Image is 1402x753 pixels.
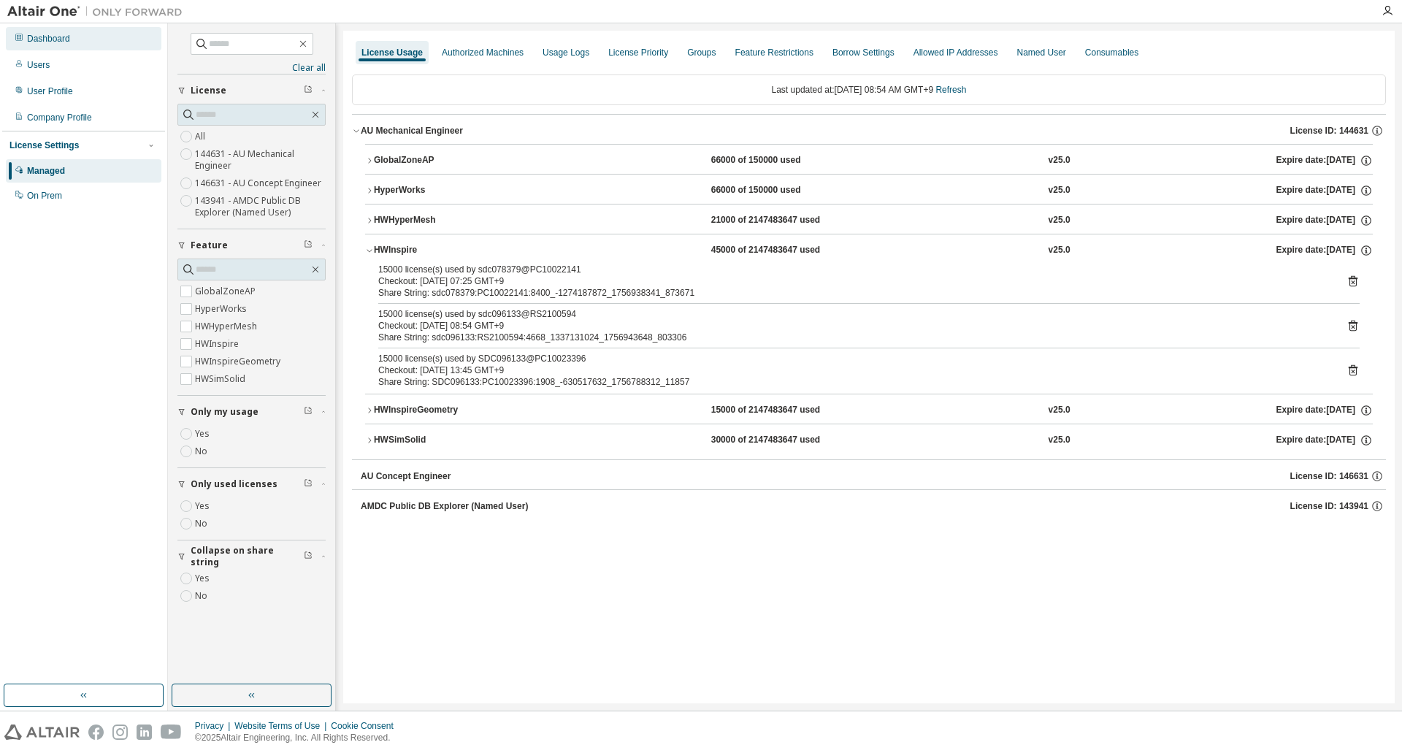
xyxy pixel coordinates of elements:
[195,283,258,300] label: GlobalZoneAP
[365,424,1373,456] button: HWSimSolid30000 of 2147483647 usedv25.0Expire date:[DATE]
[361,470,451,482] div: AU Concept Engineer
[27,59,50,71] div: Users
[27,190,62,202] div: On Prem
[191,85,226,96] span: License
[195,370,248,388] label: HWSimSolid
[711,434,843,447] div: 30000 of 2147483647 used
[195,145,326,175] label: 144631 - AU Mechanical Engineer
[378,353,1325,364] div: 15000 license(s) used by SDC096133@PC10023396
[832,47,895,58] div: Borrow Settings
[378,264,1325,275] div: 15000 license(s) used by sdc078379@PC10022141
[195,587,210,605] label: No
[378,275,1325,287] div: Checkout: [DATE] 07:25 GMT+9
[1276,184,1373,197] div: Expire date: [DATE]
[374,214,505,227] div: HWHyperMesh
[711,154,843,167] div: 66000 of 150000 used
[378,364,1325,376] div: Checkout: [DATE] 13:45 GMT+9
[195,128,208,145] label: All
[913,47,998,58] div: Allowed IP Addresses
[177,468,326,500] button: Only used licenses
[195,353,283,370] label: HWInspireGeometry
[195,515,210,532] label: No
[1049,244,1070,257] div: v25.0
[1276,404,1373,417] div: Expire date: [DATE]
[195,497,212,515] label: Yes
[177,229,326,261] button: Feature
[1276,214,1373,227] div: Expire date: [DATE]
[361,500,528,512] div: AMDC Public DB Explorer (Named User)
[177,396,326,428] button: Only my usage
[27,112,92,123] div: Company Profile
[1290,500,1368,512] span: License ID: 143941
[1016,47,1065,58] div: Named User
[191,406,258,418] span: Only my usage
[88,725,104,740] img: facebook.svg
[608,47,668,58] div: License Priority
[195,443,210,460] label: No
[195,175,324,192] label: 146631 - AU Concept Engineer
[374,154,505,167] div: GlobalZoneAP
[543,47,589,58] div: Usage Logs
[1049,214,1070,227] div: v25.0
[378,332,1325,343] div: Share String: sdc096133:RS2100594:4668_1337131024_1756943648_803306
[1049,404,1070,417] div: v25.0
[304,551,313,562] span: Clear filter
[352,115,1386,147] button: AU Mechanical EngineerLicense ID: 144631
[442,47,524,58] div: Authorized Machines
[195,732,402,744] p: © 2025 Altair Engineering, Inc. All Rights Reserved.
[304,240,313,251] span: Clear filter
[195,425,212,443] label: Yes
[687,47,716,58] div: Groups
[374,244,505,257] div: HWInspire
[374,184,505,197] div: HyperWorks
[352,74,1386,105] div: Last updated at: [DATE] 08:54 AM GMT+9
[378,376,1325,388] div: Share String: SDC096133:PC10023396:1908_-630517632_1756788312_11857
[361,125,463,137] div: AU Mechanical Engineer
[374,404,505,417] div: HWInspireGeometry
[378,320,1325,332] div: Checkout: [DATE] 08:54 GMT+9
[935,85,966,95] a: Refresh
[191,240,228,251] span: Feature
[711,404,843,417] div: 15000 of 2147483647 used
[1049,154,1070,167] div: v25.0
[365,205,1373,237] button: HWHyperMesh21000 of 2147483647 usedv25.0Expire date:[DATE]
[361,460,1386,492] button: AU Concept EngineerLicense ID: 146631
[234,720,331,732] div: Website Terms of Use
[195,720,234,732] div: Privacy
[177,74,326,107] button: License
[374,434,505,447] div: HWSimSolid
[365,234,1373,267] button: HWInspire45000 of 2147483647 usedv25.0Expire date:[DATE]
[378,287,1325,299] div: Share String: sdc078379:PC10022141:8400_-1274187872_1756938341_873671
[378,308,1325,320] div: 15000 license(s) used by sdc096133@RS2100594
[1049,434,1070,447] div: v25.0
[735,47,813,58] div: Feature Restrictions
[27,165,65,177] div: Managed
[365,145,1373,177] button: GlobalZoneAP66000 of 150000 usedv25.0Expire date:[DATE]
[191,545,304,568] span: Collapse on share string
[304,406,313,418] span: Clear filter
[195,192,326,221] label: 143941 - AMDC Public DB Explorer (Named User)
[195,300,250,318] label: HyperWorks
[361,490,1386,522] button: AMDC Public DB Explorer (Named User)License ID: 143941
[177,540,326,573] button: Collapse on share string
[711,214,843,227] div: 21000 of 2147483647 used
[1290,125,1368,137] span: License ID: 144631
[1276,434,1373,447] div: Expire date: [DATE]
[195,335,242,353] label: HWInspire
[7,4,190,19] img: Altair One
[1290,470,1368,482] span: License ID: 146631
[1276,154,1373,167] div: Expire date: [DATE]
[304,478,313,490] span: Clear filter
[711,244,843,257] div: 45000 of 2147483647 used
[9,139,79,151] div: License Settings
[4,725,80,740] img: altair_logo.svg
[177,62,326,74] a: Clear all
[1085,47,1138,58] div: Consumables
[137,725,152,740] img: linkedin.svg
[711,184,843,197] div: 66000 of 150000 used
[27,33,70,45] div: Dashboard
[365,175,1373,207] button: HyperWorks66000 of 150000 usedv25.0Expire date:[DATE]
[161,725,182,740] img: youtube.svg
[195,318,260,335] label: HWHyperMesh
[195,570,212,587] label: Yes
